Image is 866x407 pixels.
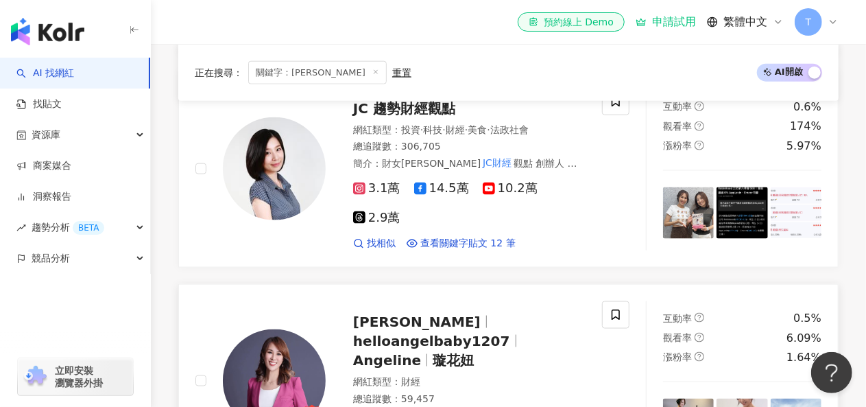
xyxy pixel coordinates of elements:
[178,71,839,268] a: KOL AvatarJC 趨勢財經觀點網紅類型：投資·科技·財經·美食·法政社會總追蹤數：306,705簡介：財女[PERSON_NAME]JC財經觀點 創辦人 著作:《美股投資學》 Podca...
[663,140,692,151] span: 漲粉率
[353,314,481,330] span: [PERSON_NAME]
[695,102,704,111] span: question-circle
[663,121,692,132] span: 觀看率
[717,187,767,238] img: post-image
[353,181,400,196] span: 3.1萬
[723,14,767,30] span: 繁體中文
[353,333,510,349] span: helloangelbaby1207
[353,140,586,154] div: 總追蹤數 ： 306,705
[786,139,821,154] div: 5.97%
[433,352,474,369] span: 璇花妞
[22,366,49,388] img: chrome extension
[401,376,420,387] span: 財經
[663,351,692,362] span: 漲粉率
[32,119,60,150] span: 資源庫
[423,124,442,135] span: 科技
[73,221,104,235] div: BETA
[636,15,696,29] a: 申請試用
[414,181,469,196] span: 14.5萬
[695,313,704,323] span: question-circle
[465,124,468,135] span: ·
[663,101,692,112] span: 互動率
[11,18,84,45] img: logo
[55,364,103,389] span: 立即安裝 瀏覽器外掛
[16,159,71,173] a: 商案媒合
[695,141,704,150] span: question-circle
[18,358,133,395] a: chrome extension立即安裝 瀏覽器外掛
[786,331,821,346] div: 6.09%
[353,211,400,225] span: 2.9萬
[442,124,445,135] span: ·
[446,124,465,135] span: 財經
[695,121,704,131] span: question-circle
[16,97,62,111] a: 找貼文
[16,190,71,204] a: 洞察報告
[382,158,481,169] span: 財女[PERSON_NAME]
[353,352,421,369] span: Angeline
[663,332,692,343] span: 觀看率
[468,124,487,135] span: 美食
[16,223,26,233] span: rise
[407,237,516,251] a: 查看關鍵字貼文 12 筆
[353,100,455,117] span: JC 趨勢財經觀點
[695,352,704,362] span: question-circle
[793,100,821,115] div: 0.6%
[401,124,420,135] span: 投資
[487,124,490,135] span: ·
[663,187,714,238] img: post-image
[353,393,586,406] div: 總追蹤數 ： 59,457
[420,124,423,135] span: ·
[223,117,326,220] img: KOL Avatar
[16,67,74,80] a: searchAI 找網紅
[32,212,104,243] span: 趨勢分析
[811,352,852,393] iframe: Help Scout Beacon - Open
[483,181,538,196] span: 10.2萬
[771,187,821,238] img: post-image
[367,237,396,251] span: 找相似
[353,124,586,137] div: 網紅類型 ：
[529,15,614,29] div: 預約線上 Demo
[490,124,529,135] span: 法政社會
[806,14,812,30] span: T
[518,12,625,32] a: 預約線上 Demo
[786,350,821,365] div: 1.64%
[32,243,70,274] span: 競品分析
[481,156,514,171] mark: JC財經
[695,333,704,342] span: question-circle
[392,67,411,78] div: 重置
[793,311,821,326] div: 0.5%
[353,237,396,251] a: 找相似
[420,237,516,251] span: 查看關鍵字貼文 12 筆
[790,119,821,134] div: 174%
[248,60,387,84] span: 關鍵字：[PERSON_NAME]
[195,67,243,78] span: 正在搜尋 ：
[353,375,586,389] div: 網紅類型 ：
[663,313,692,324] span: 互動率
